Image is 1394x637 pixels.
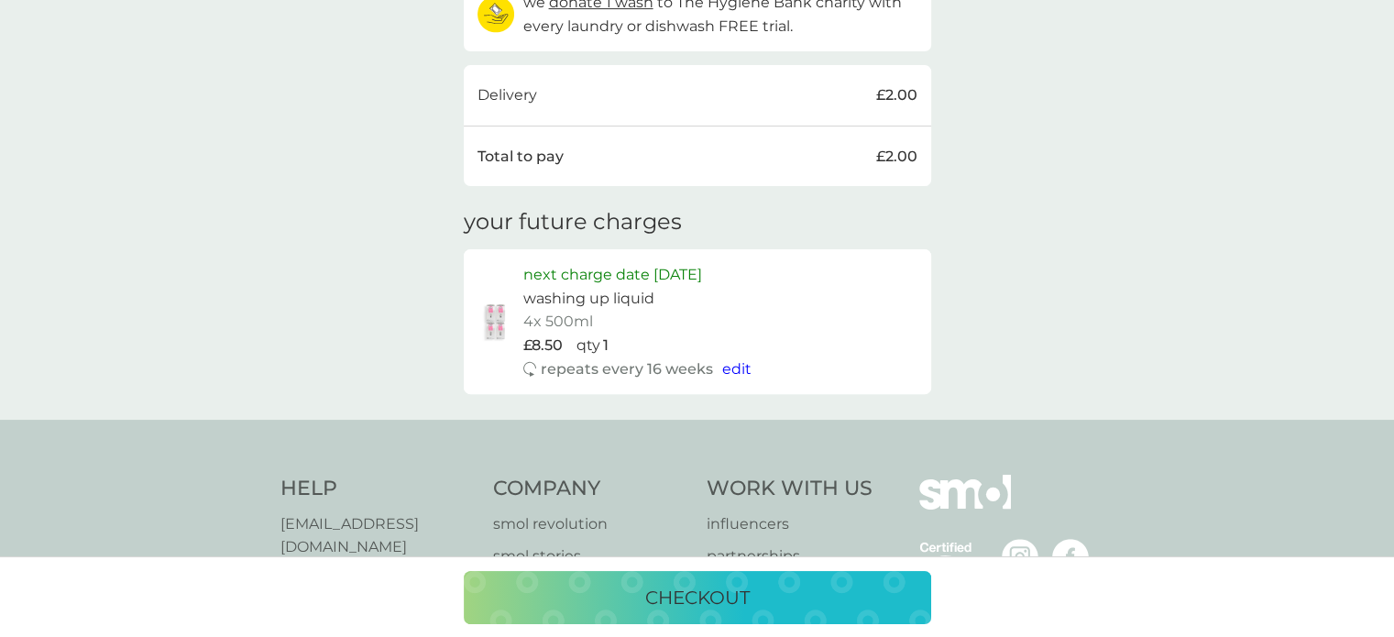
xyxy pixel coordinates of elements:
img: visit the smol Instagram page [1002,539,1038,576]
h4: Help [280,475,476,503]
p: qty [576,334,600,357]
p: £8.50 [523,334,563,357]
p: Delivery [477,83,537,107]
h4: Company [493,475,688,503]
a: influencers [707,512,873,536]
a: partnerships [707,544,873,568]
p: 4x 500ml [523,310,593,334]
p: Total to pay [477,145,564,169]
a: smol revolution [493,512,688,536]
p: checkout [645,583,750,612]
a: smol stories [493,544,688,568]
button: edit [722,357,752,381]
p: £2.00 [876,145,917,169]
p: washing up liquid [523,287,654,311]
button: checkout [464,571,931,624]
img: smol [919,475,1011,537]
a: [EMAIL_ADDRESS][DOMAIN_NAME] [280,512,476,559]
img: visit the smol Facebook page [1052,539,1089,576]
p: repeats every 16 weeks [541,357,713,381]
span: edit [722,360,752,378]
h4: Work With Us [707,475,873,503]
p: next charge date [DATE] [523,263,702,287]
p: 1 [603,334,609,357]
p: £2.00 [876,83,917,107]
h3: your future charges [464,209,682,236]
